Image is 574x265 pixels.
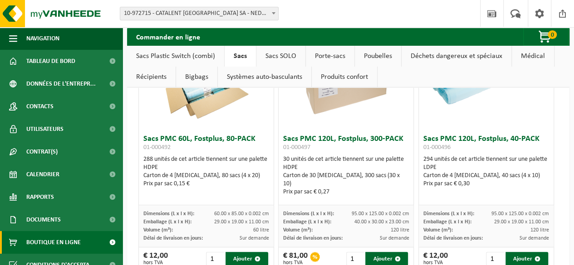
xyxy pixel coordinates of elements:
[253,227,269,233] span: 60 litre
[256,46,305,67] a: Sacs SOLO
[26,95,54,118] span: Contacts
[283,164,409,172] div: HDPE
[423,164,549,172] div: LDPE
[423,236,483,241] span: Délai de livraison en jours:
[402,46,511,67] a: Déchets dangereux et spéciaux
[354,219,409,225] span: 40.00 x 30.00 x 23.00 cm
[26,118,64,140] span: Utilisateurs
[423,155,549,188] div: 294 unités de cet article tiennent sur une palette
[283,155,409,196] div: 30 unités de cet article tiennent sur une palette
[512,46,554,67] a: Médical
[351,211,409,217] span: 95.00 x 125.00 x 0.002 cm
[26,208,61,231] span: Documents
[26,72,96,95] span: Données de l'entrepr...
[530,227,549,233] span: 120 litre
[26,231,81,254] span: Boutique en ligne
[283,219,331,225] span: Emballage (L x l x H):
[423,227,453,233] span: Volume (m³):
[143,211,194,217] span: Dimensions (L x l x H):
[143,144,171,151] span: 01-000492
[283,172,409,188] div: Carton de 30 [MEDICAL_DATA], 300 sacs (30 x 10)
[143,236,203,241] span: Délai de livraison en jours:
[143,227,173,233] span: Volume (m³):
[423,219,471,225] span: Emballage (L x l x H):
[423,172,549,180] div: Carton de 4 [MEDICAL_DATA], 40 sacs (4 x 10)
[390,227,409,233] span: 120 litre
[283,236,343,241] span: Délai de livraison en jours:
[379,236,409,241] span: Sur demande
[283,211,334,217] span: Dimensions (L x l x H):
[143,135,269,153] h3: Sacs PMC 60L, Fostplus, 80-PACK
[26,186,54,208] span: Rapports
[491,211,549,217] span: 95.00 x 125.00 x 0.002 cm
[548,30,557,39] span: 0
[225,46,256,67] a: Sacs
[26,50,75,72] span: Tableau de bord
[283,135,409,153] h3: Sacs PMC 120L, Fostplus, 300-PACK
[143,164,269,172] div: HDPE
[283,144,310,151] span: 01-000497
[143,219,191,225] span: Emballage (L x l x H):
[127,67,176,87] a: Récipients
[218,67,311,87] a: Systèmes auto-basculants
[423,144,451,151] span: 01-000496
[26,140,58,163] span: Contrat(s)
[120,7,278,20] span: 10-972715 - CATALENT BELGIUM SA - NEDER-OVER-HEEMBEEK
[26,163,59,186] span: Calendrier
[143,155,269,188] div: 288 unités de cet article tiennent sur une palette
[214,211,269,217] span: 60.00 x 85.00 x 0.002 cm
[423,211,474,217] span: Dimensions (L x l x H):
[143,172,269,180] div: Carton de 4 [MEDICAL_DATA], 80 sacs (4 x 20)
[306,46,354,67] a: Porte-sacs
[127,28,209,45] h2: Commander en ligne
[176,67,217,87] a: Bigbags
[520,236,549,241] span: Sur demande
[423,180,549,188] div: Prix par sac € 0,30
[523,28,569,46] button: 0
[127,46,224,67] a: Sacs Plastic Switch (combi)
[283,188,409,196] div: Prix par sac € 0,27
[283,227,313,233] span: Volume (m³):
[312,67,377,87] a: Produits confort
[355,46,401,67] a: Poubelles
[26,27,59,50] span: Navigation
[494,219,549,225] span: 29.00 x 19.00 x 11.00 cm
[240,236,269,241] span: Sur demande
[423,135,549,153] h3: Sacs PMC 120L, Fostplus, 40-PACK
[120,7,279,20] span: 10-972715 - CATALENT BELGIUM SA - NEDER-OVER-HEEMBEEK
[143,180,269,188] div: Prix par sac 0,15 €
[214,219,269,225] span: 29.00 x 19.00 x 11.00 cm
